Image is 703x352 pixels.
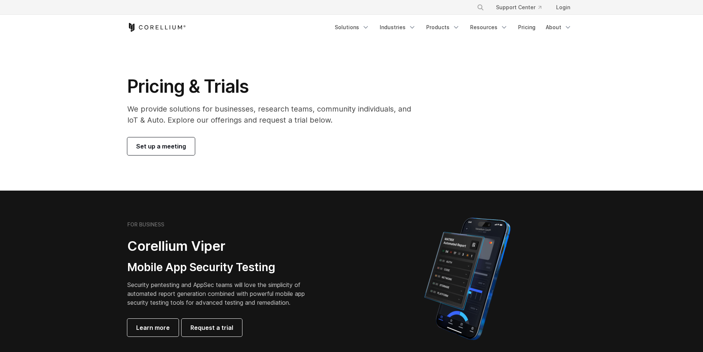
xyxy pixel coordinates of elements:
div: Navigation Menu [330,21,576,34]
a: Login [550,1,576,14]
h2: Corellium Viper [127,238,316,254]
a: Request a trial [182,319,242,336]
a: Learn more [127,319,179,336]
h3: Mobile App Security Testing [127,260,316,274]
a: Corellium Home [127,23,186,32]
a: Products [422,21,464,34]
a: Solutions [330,21,374,34]
a: Support Center [490,1,547,14]
button: Search [474,1,487,14]
h1: Pricing & Trials [127,75,421,98]
p: We provide solutions for businesses, research teams, community individuals, and IoT & Auto. Explo... [127,103,421,126]
span: Set up a meeting [136,142,186,151]
a: Pricing [514,21,540,34]
a: Industries [375,21,420,34]
a: About [541,21,576,34]
h6: FOR BUSINESS [127,221,164,228]
a: Set up a meeting [127,137,195,155]
p: Security pentesting and AppSec teams will love the simplicity of automated report generation comb... [127,280,316,307]
img: Corellium MATRIX automated report on iPhone showing app vulnerability test results across securit... [412,214,523,344]
a: Resources [466,21,512,34]
span: Learn more [136,323,170,332]
div: Navigation Menu [468,1,576,14]
span: Request a trial [190,323,233,332]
